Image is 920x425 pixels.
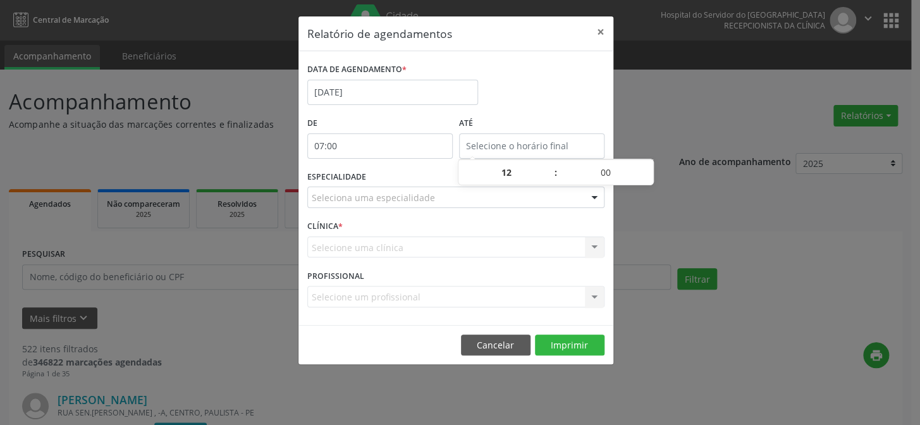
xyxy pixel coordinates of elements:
[459,133,604,159] input: Selecione o horário final
[307,80,478,105] input: Selecione uma data ou intervalo
[458,160,554,185] input: Hour
[312,191,435,204] span: Seleciona uma especialidade
[459,114,604,133] label: ATÉ
[554,160,558,185] span: :
[307,114,453,133] label: De
[307,217,343,237] label: CLÍNICA
[307,25,452,42] h5: Relatório de agendamentos
[307,168,366,187] label: ESPECIALIDADE
[307,60,407,80] label: DATA DE AGENDAMENTO
[307,133,453,159] input: Selecione o horário inicial
[558,160,653,185] input: Minute
[307,266,364,286] label: PROFISSIONAL
[588,16,613,47] button: Close
[461,335,531,356] button: Cancelar
[535,335,604,356] button: Imprimir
